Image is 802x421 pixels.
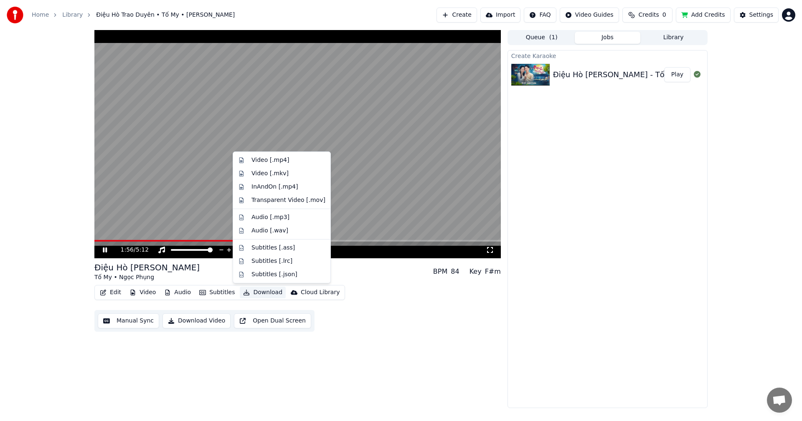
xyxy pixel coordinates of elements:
button: Settings [734,8,779,23]
span: Điệu Hò Trao Duyên • Tố My • [PERSON_NAME] [96,11,235,19]
button: Add Credits [676,8,731,23]
a: Home [32,11,49,19]
button: Video [126,287,159,298]
span: 5:12 [136,246,149,254]
div: 84 [451,267,459,277]
button: Audio [161,287,194,298]
img: youka [7,7,23,23]
button: Create [437,8,477,23]
button: Download [240,287,286,298]
button: Edit [96,287,124,298]
span: ( 1 ) [549,33,558,42]
div: F#m [485,267,501,277]
button: Video Guides [560,8,619,23]
a: Library [62,11,83,19]
div: / [121,246,141,254]
div: Điệu Hò [PERSON_NAME] [94,262,200,273]
div: Video [.mp4] [251,156,289,164]
button: Import [480,8,520,23]
button: Jobs [575,32,641,44]
div: Audio [.wav] [251,227,288,235]
button: Subtitles [196,287,238,298]
div: Video [.mkv] [251,169,289,178]
div: Create Karaoke [508,50,707,61]
div: Settings [749,11,773,19]
button: Credits0 [622,8,673,23]
button: Open Dual Screen [234,313,311,328]
div: Subtitles [.json] [251,270,297,279]
span: Credits [638,11,659,19]
div: Transparent Video [.mov] [251,196,325,204]
div: Subtitles [.ass] [251,244,295,252]
div: BPM [433,267,447,277]
span: 0 [662,11,666,19]
a: Open chat [767,388,792,413]
button: Queue [509,32,575,44]
div: Subtitles [.lrc] [251,257,292,265]
div: Key [470,267,482,277]
button: FAQ [524,8,556,23]
div: InAndOn [.mp4] [251,183,298,191]
nav: breadcrumb [32,11,235,19]
span: 1:56 [121,246,134,254]
button: Manual Sync [98,313,159,328]
div: Audio [.mp3] [251,213,289,222]
button: Library [640,32,706,44]
div: Cloud Library [301,288,340,297]
button: Play [664,67,690,82]
button: Download Video [162,313,231,328]
div: Tố My • Ngọc Phụng [94,273,200,282]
